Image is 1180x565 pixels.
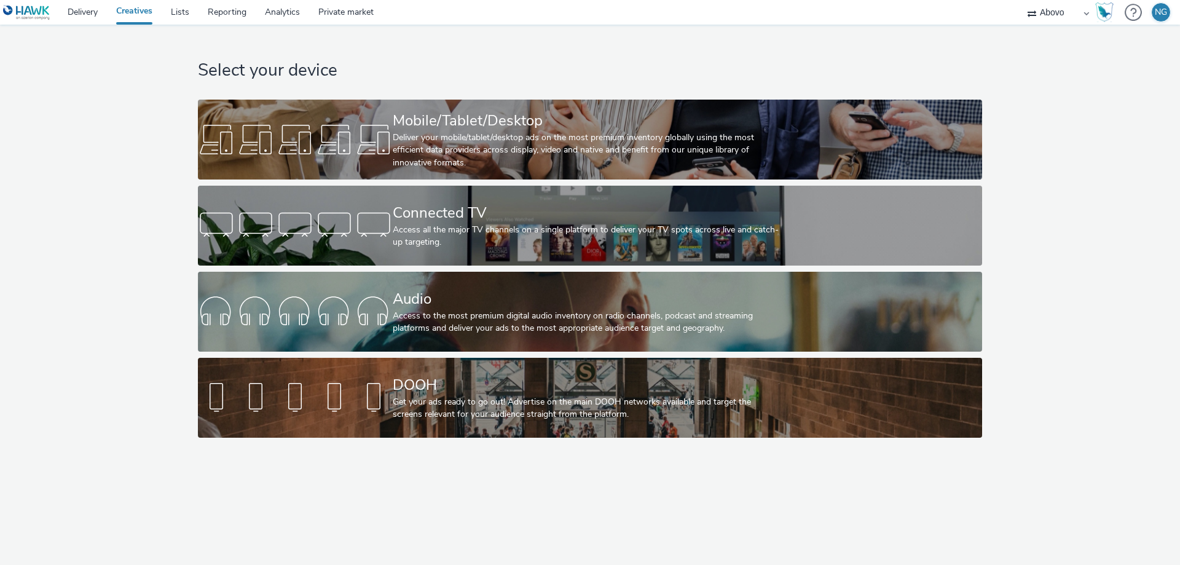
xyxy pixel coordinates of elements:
[198,100,981,180] a: Mobile/Tablet/DesktopDeliver your mobile/tablet/desktop ads on the most premium inventory globall...
[1155,3,1167,22] div: NG
[1095,2,1114,22] img: Hawk Academy
[393,132,782,169] div: Deliver your mobile/tablet/desktop ads on the most premium inventory globally using the most effi...
[393,288,782,310] div: Audio
[393,310,782,335] div: Access to the most premium digital audio inventory on radio channels, podcast and streaming platf...
[393,374,782,396] div: DOOH
[393,224,782,249] div: Access all the major TV channels on a single platform to deliver your TV spots across live and ca...
[3,5,50,20] img: undefined Logo
[393,202,782,224] div: Connected TV
[198,272,981,352] a: AudioAccess to the most premium digital audio inventory on radio channels, podcast and streaming ...
[393,110,782,132] div: Mobile/Tablet/Desktop
[198,358,981,438] a: DOOHGet your ads ready to go out! Advertise on the main DOOH networks available and target the sc...
[198,186,981,266] a: Connected TVAccess all the major TV channels on a single platform to deliver your TV spots across...
[198,59,981,82] h1: Select your device
[1095,2,1119,22] a: Hawk Academy
[393,396,782,421] div: Get your ads ready to go out! Advertise on the main DOOH networks available and target the screen...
